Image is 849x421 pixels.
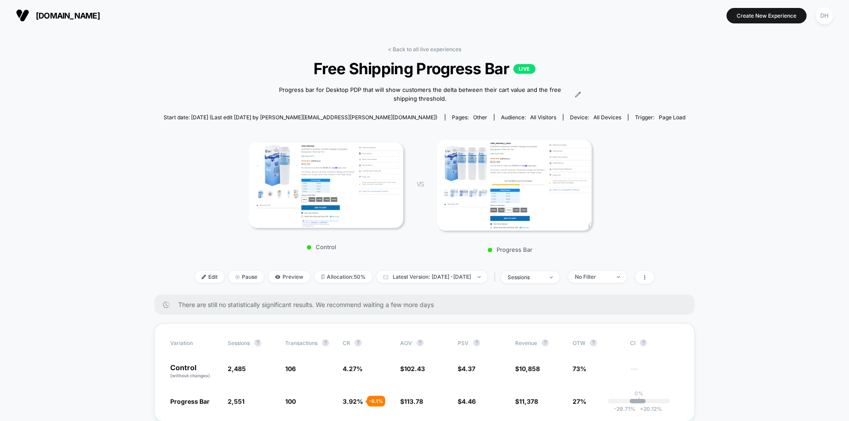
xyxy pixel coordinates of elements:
div: No Filter [575,273,610,280]
span: All Visitors [530,114,556,121]
span: 102.43 [404,365,425,372]
div: DH [816,7,833,24]
span: Pause [229,271,264,283]
span: Latest Version: [DATE] - [DATE] [377,271,487,283]
span: There are still no statistically significant results. We recommend waiting a few more days [178,301,677,308]
span: | [492,271,501,284]
span: Device: [563,114,628,121]
img: end [617,276,620,278]
span: Progress bar for Desktop PDP that will show customers the delta between their cart value and the ... [268,86,573,103]
span: 4.46 [462,398,476,405]
span: 27% [573,398,586,405]
span: AOV [400,340,412,346]
span: Transactions [285,340,317,346]
span: Allocation: 50% [314,271,372,283]
button: ? [542,339,549,346]
button: ? [417,339,424,346]
p: Control [170,364,219,379]
span: [DOMAIN_NAME] [36,11,100,20]
div: Pages: [452,114,487,121]
span: 73% [573,365,586,372]
p: LIVE [513,64,535,74]
span: $ [458,365,475,372]
span: $ [458,398,476,405]
p: Control [244,243,399,250]
span: 113.78 [404,398,423,405]
button: ? [590,339,597,346]
img: edit [202,275,206,279]
span: Start date: [DATE] (Last edit [DATE] by [PERSON_NAME][EMAIL_ADDRESS][PERSON_NAME][DOMAIN_NAME]) [164,114,437,121]
div: sessions [508,274,543,281]
span: Page Load [659,114,685,121]
p: 0% [635,390,643,397]
button: ? [640,339,647,346]
span: OTW [573,339,621,346]
button: ? [355,339,362,346]
span: --- [630,366,679,379]
span: 4.37 [462,365,475,372]
img: Progress Bar main [437,140,592,231]
span: CI [630,339,679,346]
span: 106 [285,365,296,372]
span: $ [515,398,538,405]
button: ? [322,339,329,346]
span: VS [417,180,424,188]
p: | [638,397,640,403]
span: 10,858 [519,365,540,372]
span: 11,378 [519,398,538,405]
span: + [640,406,643,412]
span: $ [400,365,425,372]
img: rebalance [321,274,325,279]
span: Free Shipping Progress Bar [190,59,659,78]
span: 2,485 [228,365,246,372]
span: Sessions [228,340,250,346]
span: Progress Bar [170,398,210,405]
span: 2,551 [228,398,245,405]
span: -29.71 % [614,406,635,412]
span: Edit [195,271,224,283]
span: all devices [593,114,621,121]
span: CR [343,340,350,346]
img: end [235,275,240,279]
div: Trigger: [635,114,685,121]
img: end [550,277,553,278]
span: 3.92 % [343,398,363,405]
button: [DOMAIN_NAME] [13,8,103,23]
span: Variation [170,339,219,346]
button: Create New Experience [727,8,807,23]
div: Audience: [501,114,556,121]
span: 20.12 % [635,406,662,412]
img: calendar [383,275,388,279]
img: end [478,276,481,278]
button: DH [813,7,836,25]
span: (without changes) [170,373,210,378]
button: ? [254,339,261,346]
button: ? [473,339,480,346]
span: other [473,114,487,121]
span: $ [515,365,540,372]
a: < Back to all live experiences [388,46,461,53]
img: Visually logo [16,9,29,22]
span: PSV [458,340,469,346]
span: 100 [285,398,296,405]
span: $ [400,398,423,405]
span: Preview [268,271,310,283]
span: 4.27 % [343,365,363,372]
div: - 8.1 % [367,396,385,406]
span: Revenue [515,340,537,346]
img: Control main [249,142,403,228]
p: Progress Bar [432,246,587,253]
